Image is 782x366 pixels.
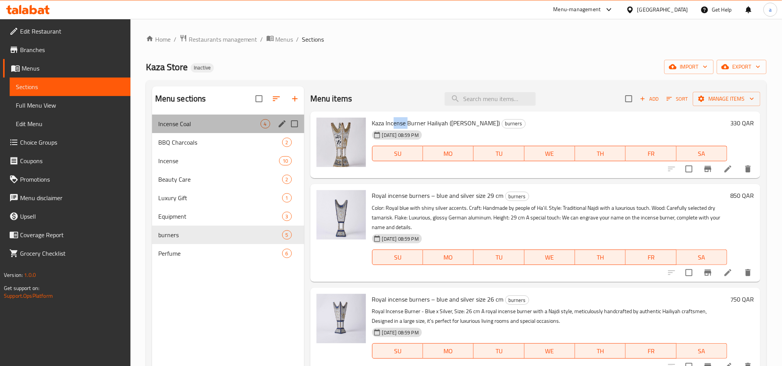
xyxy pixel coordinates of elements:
button: WE [525,146,575,161]
a: Upsell [3,207,130,226]
span: 5 [283,231,291,239]
span: Menus [22,64,124,73]
span: BBQ Charcoals [158,138,282,147]
div: [GEOGRAPHIC_DATA] [637,5,688,14]
span: Menus [276,35,293,44]
div: Incense Coal4edit [152,115,304,133]
button: MO [423,250,474,265]
button: Branch-specific-item [699,160,717,178]
div: BBQ Charcoals2 [152,133,304,152]
span: MO [426,252,471,263]
span: Royal incense burners – blue and silver size 29 cm [372,190,504,201]
span: Kaza Store [146,58,188,76]
span: Grocery Checklist [20,249,124,258]
span: Beauty Care [158,175,282,184]
span: Select all sections [251,91,267,107]
span: [DATE] 08:59 PM [379,329,422,336]
button: Manage items [693,92,760,106]
button: FR [626,343,676,359]
button: WE [525,343,575,359]
span: MO [426,148,471,159]
span: MO [426,346,471,357]
span: SA [680,148,724,159]
div: Luxury Gift1 [152,189,304,207]
h6: 330 QAR [730,118,754,128]
a: Home [146,35,171,44]
span: burners [158,230,282,240]
span: Kaza Incense Burner Hailiyah ([PERSON_NAME]) [372,117,500,129]
div: Perfume6 [152,244,304,263]
span: WE [528,252,572,263]
span: TH [578,252,623,263]
span: burners [506,296,529,305]
span: 1 [283,194,291,202]
span: burners [502,119,525,128]
span: 3 [283,213,291,220]
div: items [282,212,292,221]
div: Beauty Care2 [152,170,304,189]
span: Menu disclaimer [20,193,124,202]
div: burners [502,119,526,128]
span: Coverage Report [20,230,124,240]
span: TU [477,346,521,357]
span: import [670,62,708,72]
li: / [261,35,263,44]
a: Edit Menu [10,115,130,133]
span: Sort [667,94,688,103]
span: Incense [158,156,279,165]
button: TH [575,250,626,265]
span: Equipment [158,212,282,221]
a: Menus [266,34,293,44]
span: Edit Menu [16,119,124,128]
span: a [769,5,772,14]
button: Sort [665,93,690,105]
h2: Menu items [310,93,352,105]
span: WE [528,148,572,159]
span: SU [376,148,420,159]
span: TH [578,148,623,159]
span: SU [376,346,420,357]
span: burners [506,192,529,201]
img: Kaza Incense Burner Hailiyah (Yalla Hayyihum) [317,118,366,167]
span: 2 [283,139,291,146]
span: Sections [16,82,124,91]
button: SA [677,343,727,359]
a: Edit menu item [723,268,733,277]
p: Royal Incense Burner - Blue x Silver, Size: 26 cm A royal incense burner with a Najdi style, meti... [372,307,727,326]
span: SA [680,346,724,357]
button: MO [423,146,474,161]
button: import [664,60,714,74]
a: Sections [10,78,130,96]
div: items [261,119,270,128]
span: Branches [20,45,124,54]
button: Add [637,93,662,105]
button: SU [372,343,423,359]
li: / [174,35,176,44]
nav: Menu sections [152,111,304,266]
span: Select to update [681,265,697,281]
a: Promotions [3,170,130,189]
span: FR [629,148,673,159]
button: SU [372,146,423,161]
button: TU [474,343,524,359]
button: Branch-specific-item [699,263,717,282]
h6: 850 QAR [730,190,754,201]
span: Restaurants management [189,35,257,44]
a: Menus [3,59,130,78]
li: / [296,35,299,44]
img: Royal incense burners – blue and silver size 26 cm [317,294,366,343]
button: SA [677,146,727,161]
span: Version: [4,270,23,280]
span: WE [528,346,572,357]
span: SA [680,252,724,263]
button: MO [423,343,474,359]
span: 4 [261,120,270,128]
span: Upsell [20,212,124,221]
span: TH [578,346,623,357]
span: 2 [283,176,291,183]
a: Coupons [3,152,130,170]
div: Equipment3 [152,207,304,226]
span: TU [477,148,521,159]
